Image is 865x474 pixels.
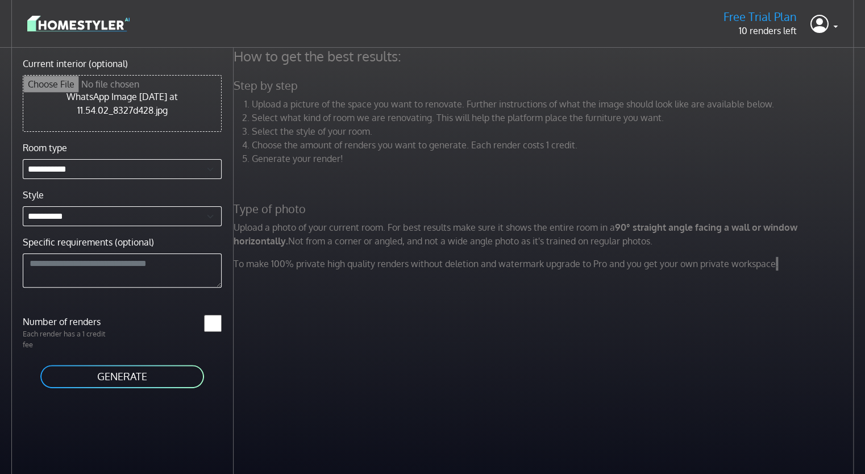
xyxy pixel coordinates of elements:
li: Select what kind of room we are renovating. This will help the platform place the furniture you w... [252,111,856,124]
p: 10 renders left [723,24,797,38]
li: Choose the amount of renders you want to generate. Each render costs 1 credit. [252,138,856,152]
label: Style [23,188,44,202]
p: To make 100% private high quality renders without deletion and watermark upgrade to Pro and you g... [227,257,863,271]
strong: 90° straight angle facing a wall or window horizontally. [234,222,797,247]
button: GENERATE [39,364,205,389]
label: Specific requirements (optional) [23,235,154,249]
p: Each render has a 1 credit fee [16,329,122,350]
label: Number of renders [16,315,122,329]
img: logo-3de290ba35641baa71223ecac5eacb59cb85b4c7fdf211dc9aaecaaee71ea2f8.svg [27,14,130,34]
h5: Free Trial Plan [723,10,797,24]
h4: How to get the best results: [227,48,863,65]
li: Select the style of your room. [252,124,856,138]
li: Upload a picture of the space you want to renovate. Further instructions of what the image should... [252,97,856,111]
label: Room type [23,141,67,155]
h5: Step by step [227,78,863,93]
li: Generate your render! [252,152,856,165]
p: Upload a photo of your current room. For best results make sure it shows the entire room in a Not... [227,221,863,248]
h5: Type of photo [227,202,863,216]
label: Current interior (optional) [23,57,128,70]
